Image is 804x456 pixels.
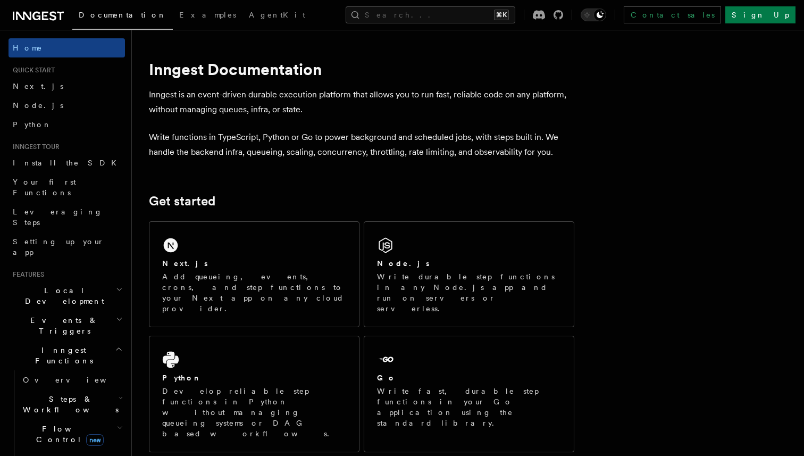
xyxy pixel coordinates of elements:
kbd: ⌘K [494,10,509,20]
span: Setting up your app [13,237,104,256]
a: Contact sales [624,6,721,23]
a: Examples [173,3,242,29]
span: AgentKit [249,11,305,19]
span: Your first Functions [13,178,76,197]
h2: Next.js [162,258,208,269]
span: new [86,434,104,446]
span: Steps & Workflows [19,394,119,415]
a: Documentation [72,3,173,30]
span: Documentation [79,11,166,19]
span: Leveraging Steps [13,208,103,227]
a: Next.jsAdd queueing, events, crons, and step functions to your Next app on any cloud provider. [149,221,359,327]
button: Local Development [9,281,125,311]
a: Overview [19,370,125,389]
h2: Go [377,372,396,383]
button: Events & Triggers [9,311,125,341]
span: Next.js [13,82,63,90]
button: Steps & Workflows [19,389,125,419]
span: Features [9,270,44,279]
a: Node.js [9,96,125,115]
a: Home [9,38,125,57]
span: Install the SDK [13,159,123,167]
button: Flow Controlnew [19,419,125,449]
span: Python [13,120,52,129]
p: Develop reliable step functions in Python without managing queueing systems or DAG based workflows. [162,386,346,439]
a: Install the SDK [9,153,125,172]
span: Events & Triggers [9,315,116,336]
p: Write functions in TypeScript, Python or Go to power background and scheduled jobs, with steps bu... [149,130,574,160]
a: GoWrite fast, durable step functions in your Go application using the standard library. [364,336,574,452]
span: Node.js [13,101,63,110]
span: Local Development [9,285,116,306]
h2: Node.js [377,258,430,269]
span: Home [13,43,43,53]
a: AgentKit [242,3,312,29]
span: Inngest tour [9,143,60,151]
a: PythonDevelop reliable step functions in Python without managing queueing systems or DAG based wo... [149,336,359,452]
a: Sign Up [725,6,795,23]
span: Examples [179,11,236,19]
button: Inngest Functions [9,341,125,370]
p: Write durable step functions in any Node.js app and run on servers or serverless. [377,271,561,314]
h2: Python [162,372,202,383]
button: Search...⌘K [346,6,515,23]
span: Overview [23,376,132,384]
a: Setting up your app [9,232,125,262]
p: Inngest is an event-driven durable execution platform that allows you to run fast, reliable code ... [149,87,574,117]
p: Add queueing, events, crons, and step functions to your Next app on any cloud provider. [162,271,346,314]
a: Next.js [9,77,125,96]
span: Quick start [9,66,55,74]
a: Your first Functions [9,172,125,202]
a: Get started [149,194,215,209]
p: Write fast, durable step functions in your Go application using the standard library. [377,386,561,428]
a: Leveraging Steps [9,202,125,232]
span: Inngest Functions [9,345,115,366]
button: Toggle dark mode [581,9,606,21]
a: Node.jsWrite durable step functions in any Node.js app and run on servers or serverless. [364,221,574,327]
h1: Inngest Documentation [149,60,574,79]
span: Flow Control [19,424,117,445]
a: Python [9,115,125,134]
